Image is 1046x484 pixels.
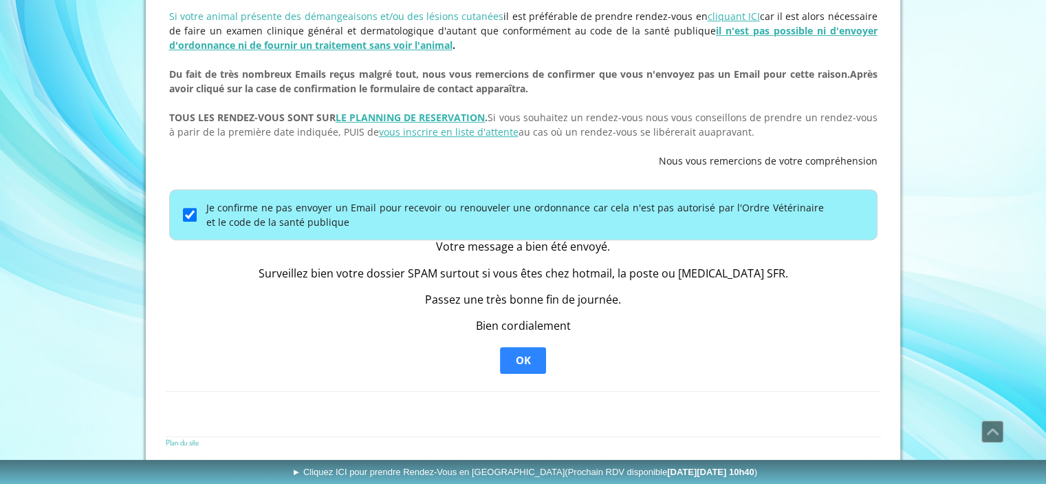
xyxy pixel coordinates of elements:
[379,125,519,138] a: vous inscrire en liste d'attente
[259,267,788,280] div: Surveillez bien votre dossier SPAM surtout si vous êtes chez hotmail, la poste ou [MEDICAL_DATA] ...
[982,421,1003,442] span: Défiler vers le haut
[169,111,878,138] span: Si vous souhaitez un rendez-vous nous vous conseillons de prendre un rendez-vous à parir de la pr...
[259,293,788,306] div: Passez une très bonne fin de journée.
[169,24,878,52] a: il n'est pas possible ni d'envoyer d'ordonnance ni de fournir un traitement sans voir l'animal
[169,67,850,81] span: Du fait de très nombreux Emails reçus malgré tout, nous vous remercions de confirmer que vous n'e...
[169,24,878,52] strong: .
[981,421,1003,443] a: Défiler vers le haut
[259,240,788,253] div: Votre message a bien été envoyé.
[659,154,878,167] span: Nous vous remercions de votre compréhension
[565,467,757,477] span: (Prochain RDV disponible )
[169,111,488,124] strong: TOUS LES RENDEZ-VOUS SONT SUR .
[206,200,824,229] label: Je confirme ne pas envoyer un Email pour recevoir ou renouveler une ordonnance car cela n'est pas...
[708,10,760,23] a: cliquant ICI
[166,437,199,448] a: Plan du site
[336,111,485,124] a: LE PLANNING DE RESERVATION
[516,354,531,368] span: OK
[292,467,757,477] span: ► Cliquez ICI pour prendre Rendez-Vous en [GEOGRAPHIC_DATA]
[169,67,878,95] span: Après avoir cliqué sur la case de confirmation le formulaire de contact apparaîtra.
[169,10,878,52] span: il est préférable de prendre rendez-vous en car il est alors nécessaire de faire un examen cliniq...
[667,467,754,477] b: [DATE][DATE] 10h40
[500,347,546,375] button: OK
[259,319,788,333] div: Bien cordialement
[169,10,504,23] span: Si votre animal présente des démangeaisons et/ou des lésions cutanées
